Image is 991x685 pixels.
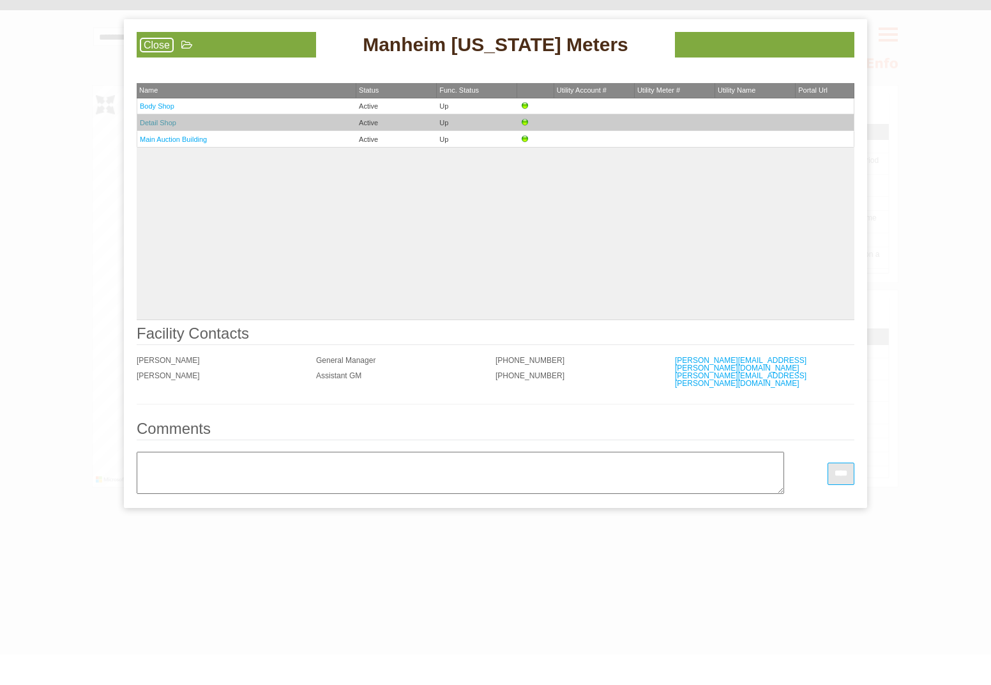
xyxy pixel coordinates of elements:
[140,135,207,143] a: Main Auction Building
[140,119,176,127] a: Detail Shop
[718,86,755,94] span: Utility Name
[139,86,158,94] span: Name
[437,98,517,114] td: Up
[437,114,517,131] td: Up
[316,371,361,380] span: Assistant GM
[715,83,796,98] th: Utility Name
[137,356,200,365] span: [PERSON_NAME]
[316,356,375,365] span: General Manager
[140,38,174,52] a: Close
[675,371,806,388] a: [PERSON_NAME][EMAIL_ADDRESS][PERSON_NAME][DOMAIN_NAME]
[356,83,437,98] th: Status
[520,118,530,128] img: Up
[495,356,564,365] span: [PHONE_NUMBER]
[798,86,828,94] span: Portal Url
[637,86,680,94] span: Utility Meter #
[363,32,628,58] span: Manheim [US_STATE] Meters
[137,326,854,345] legend: Facility Contacts
[437,131,517,148] td: Up
[140,102,174,110] a: Body Shop
[356,131,437,148] td: Active
[439,86,479,94] span: Func. Status
[137,371,200,380] span: [PERSON_NAME]
[437,83,517,98] th: Func. Status
[137,421,854,440] legend: Comments
[557,86,607,94] span: Utility Account #
[520,101,530,111] img: Up
[517,83,554,98] th: &nbsp;
[359,86,379,94] span: Status
[554,83,635,98] th: Utility Account #
[796,83,854,98] th: Portal Url
[356,114,437,131] td: Active
[635,83,715,98] th: Utility Meter #
[520,134,530,144] img: Up
[137,83,356,98] th: Name
[675,356,806,373] a: [PERSON_NAME][EMAIL_ADDRESS][PERSON_NAME][DOMAIN_NAME]
[356,98,437,114] td: Active
[495,371,564,380] span: [PHONE_NUMBER]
